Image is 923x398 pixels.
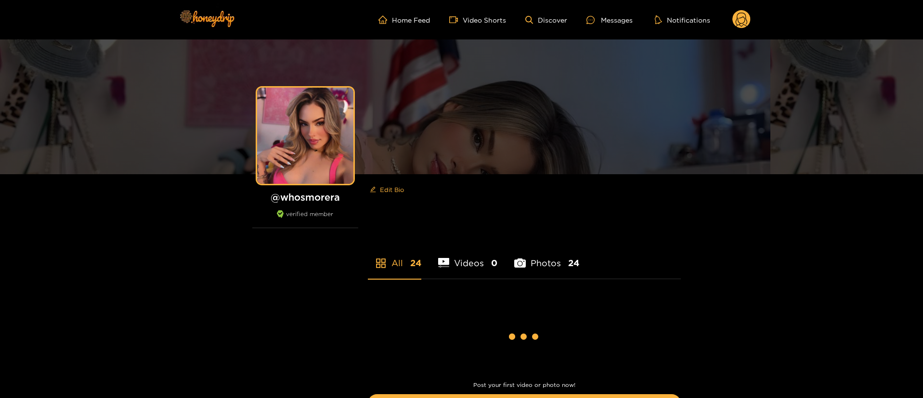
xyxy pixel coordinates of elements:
button: Notifications [652,15,713,25]
span: 0 [491,257,497,269]
p: Post your first video or photo now! [368,382,681,388]
span: appstore [375,257,387,269]
a: Home Feed [378,15,430,24]
li: Photos [514,235,579,279]
span: edit [370,186,376,193]
span: video-camera [449,15,463,24]
span: Edit Bio [380,185,404,194]
span: 24 [410,257,421,269]
a: Video Shorts [449,15,506,24]
li: All [368,235,421,279]
div: verified member [252,210,358,228]
span: home [378,15,392,24]
h1: @ whosmorera [252,191,358,203]
a: Discover [525,16,567,24]
button: editEdit Bio [368,182,406,197]
span: 24 [568,257,579,269]
li: Videos [438,235,498,279]
div: Messages [586,14,633,26]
